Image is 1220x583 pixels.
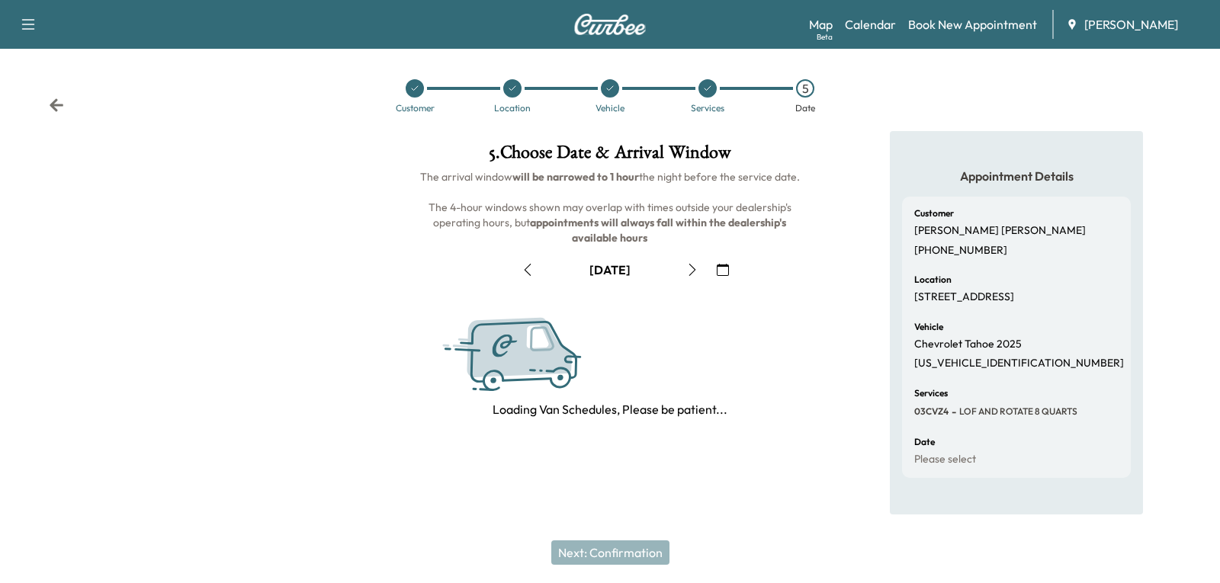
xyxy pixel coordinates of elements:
[796,79,814,98] div: 5
[914,338,1022,351] p: Chevrolet Tahoe 2025
[914,453,976,466] p: Please select
[795,104,815,113] div: Date
[845,15,896,34] a: Calendar
[809,15,833,34] a: MapBeta
[1084,15,1178,34] span: [PERSON_NAME]
[914,275,952,284] h6: Location
[436,306,631,408] img: Curbee Service.svg
[914,405,949,418] span: 03CVZ4
[817,31,833,43] div: Beta
[914,290,1014,304] p: [STREET_ADDRESS]
[908,15,1037,34] a: Book New Appointment
[396,104,435,113] div: Customer
[914,209,954,218] h6: Customer
[914,244,1007,258] p: [PHONE_NUMBER]
[914,224,1086,238] p: [PERSON_NAME] [PERSON_NAME]
[902,168,1131,184] h5: Appointment Details
[914,357,1124,370] p: [US_VEHICLE_IDENTIFICATION_NUMBER]
[596,104,624,113] div: Vehicle
[573,14,647,35] img: Curbee Logo
[914,389,948,398] h6: Services
[49,98,64,113] div: Back
[589,261,631,278] div: [DATE]
[494,104,531,113] div: Location
[914,437,935,447] h6: Date
[420,170,800,245] span: The arrival window the night before the service date. The 4-hour windows shown may overlap with t...
[956,405,1077,418] span: LOF AND ROTATE 8 QUARTS
[493,400,727,418] p: Loading Van Schedules, Please be patient...
[914,322,943,332] h6: Vehicle
[512,170,639,184] b: will be narrowed to 1 hour
[419,143,801,169] h1: 5 . Choose Date & Arrival Window
[691,104,724,113] div: Services
[530,216,788,245] b: appointments will always fall within the dealership's available hours
[949,404,956,419] span: -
